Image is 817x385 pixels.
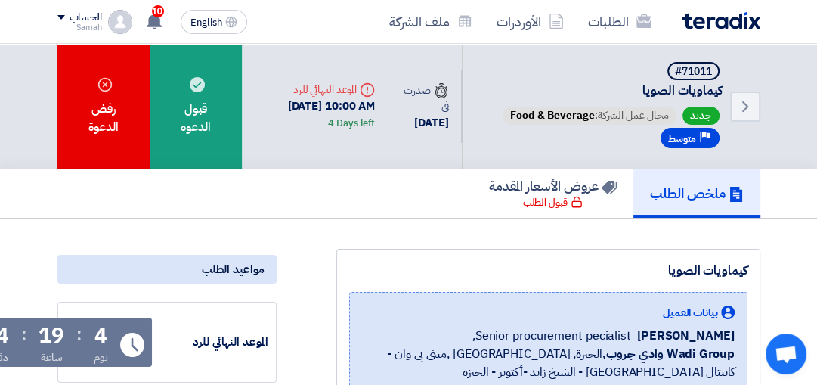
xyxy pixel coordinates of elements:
[510,107,595,123] span: Food & Beverage
[57,44,150,169] div: رفض الدعوة
[472,169,633,218] a: عروض الأسعار المقدمة قبول الطلب
[602,345,735,363] b: Wadi Group وادي جروب,
[150,44,242,169] div: قبول الدعوه
[668,132,696,146] span: متوسط
[39,325,64,346] div: 19
[70,11,102,24] div: الحساب
[152,5,164,17] span: 10
[57,255,277,284] div: مواعيد الطلب
[254,98,375,132] div: [DATE] 10:00 AM
[254,82,375,98] div: الموعد النهائي للرد
[94,325,107,346] div: 4
[766,334,806,374] a: Open chat
[650,185,744,202] h5: ملخص الطلب
[190,17,222,28] span: English
[633,169,760,218] a: ملخص الطلب
[481,83,723,99] span: كيماويات الصويا
[76,321,82,348] div: :
[663,305,718,321] span: بيانات العميل
[675,67,712,77] div: #71011
[523,195,583,210] div: قبول الطلب
[155,334,268,351] div: الموعد النهائي للرد
[399,114,448,132] div: [DATE]
[682,107,720,125] span: جديد
[472,327,631,345] span: Senior procurement pecialist,
[576,4,664,39] a: الطلبات
[399,82,448,114] div: صدرت في
[21,321,26,348] div: :
[484,4,576,39] a: الأوردرات
[481,62,723,99] h5: كيماويات الصويا
[108,10,132,34] img: profile_test.png
[349,262,747,280] div: كيماويات الصويا
[637,327,735,345] span: [PERSON_NAME]
[682,12,760,29] img: Teradix logo
[57,23,102,32] div: Samah
[362,345,735,381] span: الجيزة, [GEOGRAPHIC_DATA] ,مبنى بى وان - كابيتال [GEOGRAPHIC_DATA] - الشيخ زايد -أكتوبر - الجيزه
[503,107,676,125] span: مجال عمل الشركة:
[328,116,375,131] div: 4 Days left
[377,4,484,39] a: ملف الشركة
[94,349,108,365] div: يوم
[489,177,617,194] h5: عروض الأسعار المقدمة
[41,349,63,365] div: ساعة
[181,10,247,34] button: English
